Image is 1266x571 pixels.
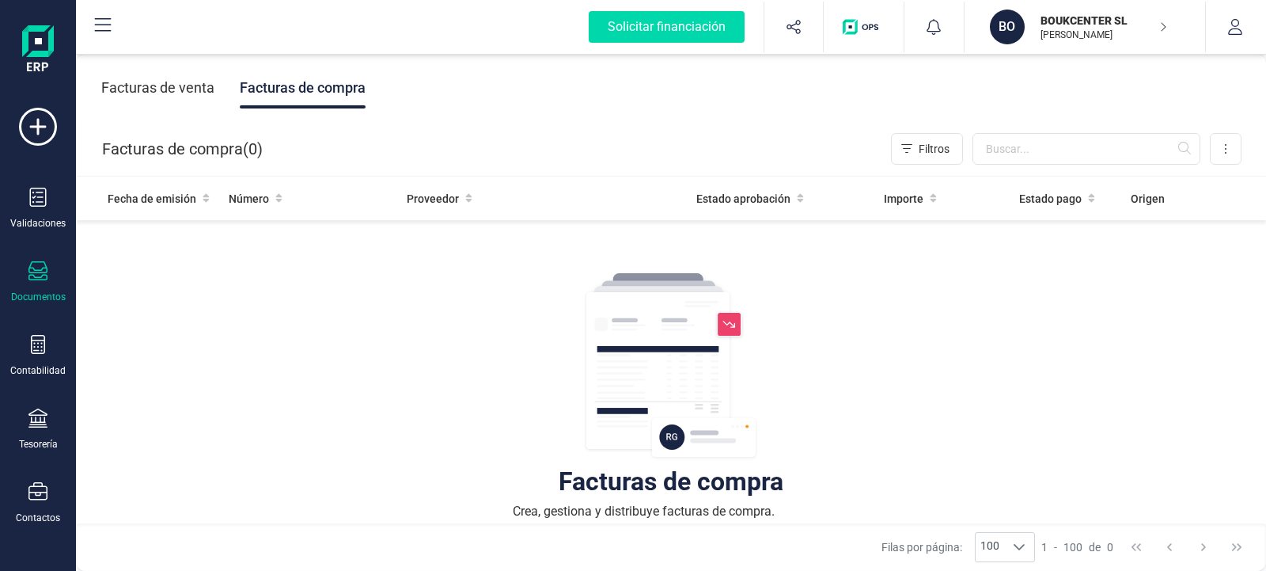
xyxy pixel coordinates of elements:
div: Contactos [16,512,60,524]
div: Facturas de compra ( ) [102,133,263,165]
button: Next Page [1188,532,1219,562]
span: 0 [1107,539,1113,555]
img: Logo de OPS [843,19,885,35]
img: Logo Finanedi [22,25,54,76]
div: Documentos [11,291,66,303]
div: Solicitar financiación [589,11,745,43]
span: de [1089,539,1101,555]
div: Facturas de compra [559,474,783,489]
img: img-empty-table.svg [584,271,758,461]
button: Filtros [891,133,963,165]
div: Tesorería [19,438,58,451]
div: Facturas de venta [101,67,214,108]
span: Importe [884,191,923,207]
div: Crea, gestiona y distribuye facturas de compra. Encuentra lo que necesitas usando filtros y segme... [513,502,829,540]
span: 100 [976,533,1004,561]
div: Contabilidad [10,364,66,377]
span: Proveedor [407,191,459,207]
div: Facturas de compra [240,67,366,108]
input: Buscar... [972,133,1200,165]
div: - [1041,539,1113,555]
div: BO [990,10,1025,44]
button: Previous Page [1154,532,1185,562]
button: BOBOUKCENTER SL[PERSON_NAME] [984,2,1186,52]
span: 1 [1041,539,1048,555]
div: Filas por página: [881,532,1035,562]
button: First Page [1121,532,1151,562]
button: Logo de OPS [833,2,894,52]
div: Validaciones [10,217,66,230]
span: Número [229,191,269,207]
p: [PERSON_NAME] [1040,29,1167,41]
button: Solicitar financiación [570,2,764,52]
button: Last Page [1222,532,1252,562]
span: 100 [1063,539,1082,555]
span: Origen [1131,191,1165,207]
span: Fecha de emisión [108,191,196,207]
p: BOUKCENTER SL [1040,13,1167,29]
span: Filtros [919,141,949,157]
span: Estado aprobación [696,191,790,207]
span: Estado pago [1019,191,1082,207]
span: 0 [248,138,257,160]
